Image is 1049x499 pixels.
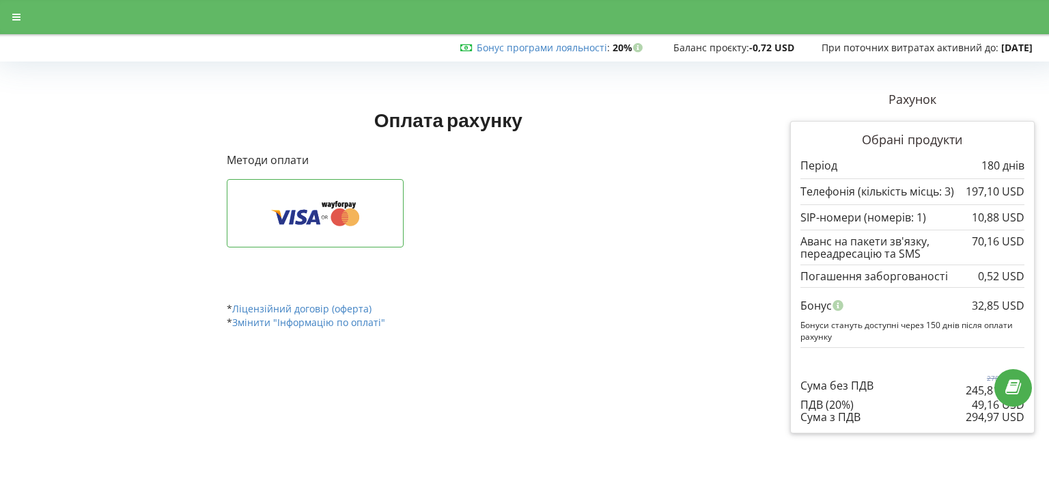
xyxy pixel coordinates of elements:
[800,235,1024,260] div: Аванс на пакети зв'язку, переадресацію та SMS
[800,399,1024,411] div: ПДВ (20%)
[800,158,837,174] p: Період
[232,302,372,315] a: Ліцензійний договір (оферта)
[477,41,607,54] a: Бонус програми лояльності
[673,41,749,54] span: Баланс проєкту:
[966,411,1024,423] div: 294,97 USD
[800,131,1024,149] p: Обрані продукти
[966,184,1024,200] p: 197,10 USD
[972,235,1024,247] div: 70,16 USD
[966,373,1024,383] p: 278,66 USD
[981,158,1024,174] p: 180 днів
[822,41,998,54] span: При поточних витратах активний до:
[800,378,873,394] p: Сума без ПДВ
[800,210,926,226] p: SIP-номери (номерів: 1)
[800,411,1024,423] div: Сума з ПДВ
[972,399,1024,411] div: 49,16 USD
[749,41,794,54] strong: -0,72 USD
[227,107,669,132] h1: Оплата рахунку
[800,184,954,200] p: Телефонія (кількість місць: 3)
[978,270,1024,282] div: 0,52 USD
[800,319,1024,342] p: Бонуси стануть доступні через 150 днів після оплати рахунку
[477,41,610,54] span: :
[790,91,1035,109] p: Рахунок
[232,316,385,329] a: Змінити "Інформацію по оплаті"
[613,41,646,54] strong: 20%
[800,293,1024,319] div: Бонус
[972,293,1024,319] div: 32,85 USD
[972,210,1024,226] p: 10,88 USD
[1001,41,1033,54] strong: [DATE]
[227,152,669,168] p: Методи оплати
[966,383,1024,399] p: 245,81 USD
[800,270,1024,282] div: Погашення заборгованості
